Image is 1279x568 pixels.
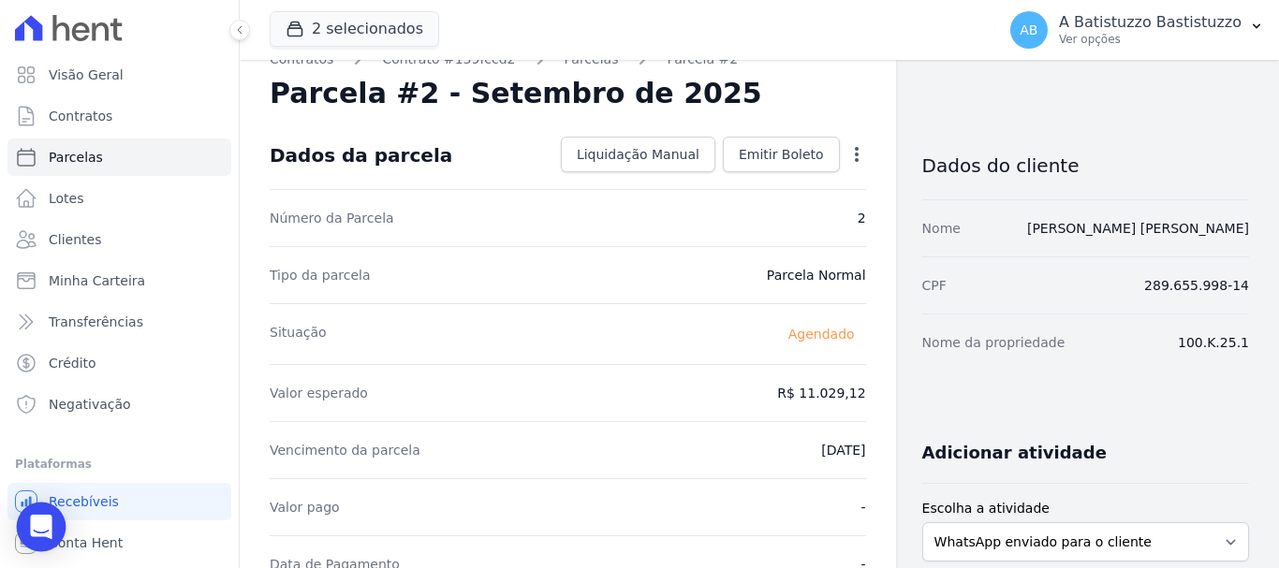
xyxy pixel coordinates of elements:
[49,354,96,372] span: Crédito
[270,144,452,167] div: Dados da parcela
[739,145,824,164] span: Emitir Boleto
[49,313,143,331] span: Transferências
[49,230,101,249] span: Clientes
[7,97,231,135] a: Contratos
[49,66,124,84] span: Visão Geral
[7,303,231,341] a: Transferências
[49,271,145,290] span: Minha Carteira
[7,138,231,176] a: Parcelas
[922,442,1107,464] h3: Adicionar atividade
[270,441,420,459] dt: Vencimento da parcela
[7,386,231,423] a: Negativação
[767,266,866,284] dd: Parcela Normal
[1020,23,1037,36] span: AB
[270,11,439,47] button: 2 selecionados
[858,209,866,227] dd: 2
[723,137,840,172] a: Emitir Boleto
[861,498,866,517] dd: -
[49,395,131,414] span: Negativação
[270,266,371,284] dt: Tipo da parcela
[7,56,231,94] a: Visão Geral
[7,524,231,561] a: Conta Hent
[1027,221,1249,236] a: [PERSON_NAME] [PERSON_NAME]
[49,533,123,552] span: Conta Hent
[270,323,327,345] dt: Situação
[777,323,866,345] span: Agendado
[561,137,715,172] a: Liquidação Manual
[995,4,1279,56] button: AB A Batistuzzo Bastistuzzo Ver opções
[7,262,231,299] a: Minha Carteira
[777,384,865,402] dd: R$ 11.029,12
[49,148,103,167] span: Parcelas
[922,333,1066,352] dt: Nome da propriedade
[922,276,947,295] dt: CPF
[270,77,762,110] h2: Parcela #2 - Setembro de 2025
[7,483,231,520] a: Recebíveis
[1059,13,1242,32] p: A Batistuzzo Bastistuzzo
[922,219,961,238] dt: Nome
[821,441,865,459] dd: [DATE]
[922,154,1249,177] h3: Dados do cliente
[15,453,224,475] div: Plataformas
[49,107,112,125] span: Contratos
[7,221,231,258] a: Clientes
[922,499,1249,518] label: Escolha a atividade
[270,209,394,227] dt: Número da Parcela
[7,344,231,382] a: Crédito
[1178,333,1249,352] dd: 100.K.25.1
[270,498,340,517] dt: Valor pago
[17,502,66,552] div: Open Intercom Messenger
[270,384,368,402] dt: Valor esperado
[49,189,84,208] span: Lotes
[1144,276,1249,295] dd: 289.655.998-14
[577,145,699,164] span: Liquidação Manual
[1059,32,1242,47] p: Ver opções
[7,180,231,217] a: Lotes
[49,492,119,511] span: Recebíveis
